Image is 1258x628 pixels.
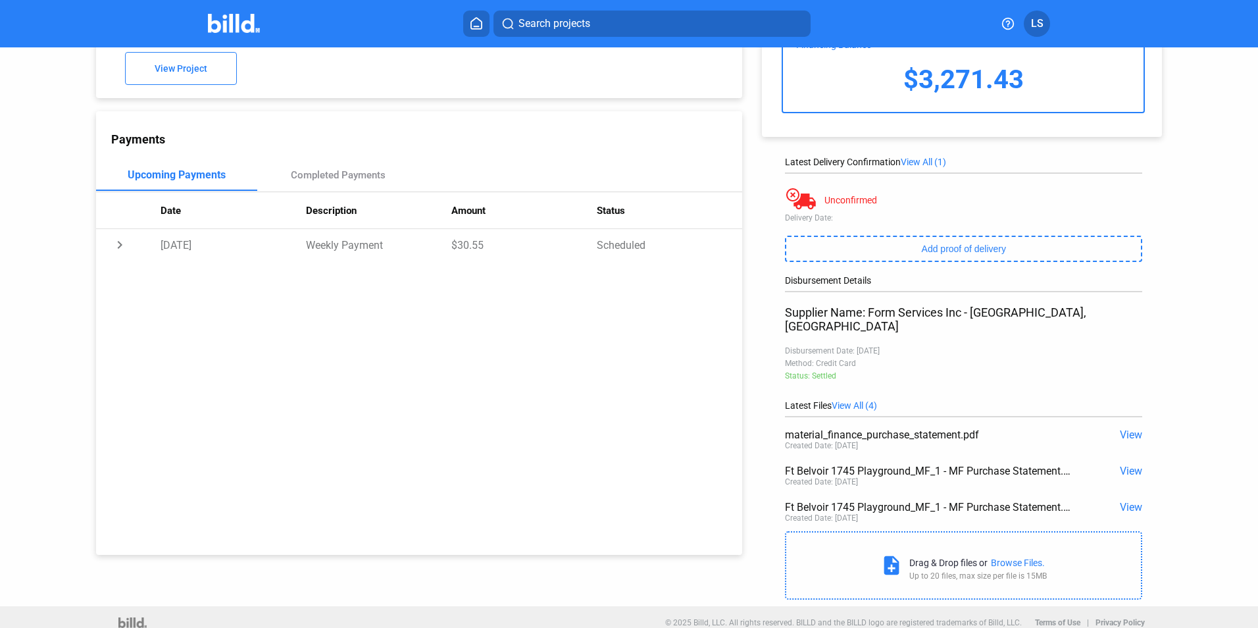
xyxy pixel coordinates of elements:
[909,558,988,568] div: Drag & Drop files or
[785,359,1142,368] div: Method: Credit Card
[785,305,1142,333] div: Supplier Name: Form Services Inc - [GEOGRAPHIC_DATA], [GEOGRAPHIC_DATA]
[824,195,877,205] div: Unconfirmed
[1024,11,1050,37] button: LS
[785,213,1142,222] div: Delivery Date:
[306,192,451,229] th: Description
[991,558,1045,568] div: Browse Files.
[493,11,811,37] button: Search projects
[785,275,1142,286] div: Disbursement Details
[597,192,742,229] th: Status
[785,501,1071,513] div: Ft Belvoir 1745 Playground_MF_1 - MF Purchase Statement.pdf
[128,169,226,181] div: Upcoming Payments
[155,64,207,74] span: View Project
[111,132,742,146] div: Payments
[518,16,590,32] span: Search projects
[1031,16,1044,32] span: LS
[1035,618,1080,627] b: Terms of Use
[1095,618,1145,627] b: Privacy Policy
[208,14,260,33] img: Billd Company Logo
[161,192,306,229] th: Date
[785,346,1142,355] div: Disbursement Date: [DATE]
[785,465,1071,477] div: Ft Belvoir 1745 Playground_MF_1 - MF Purchase Statement.pdf
[597,229,742,261] td: Scheduled
[785,429,1071,441] div: material_finance_purchase_statement.pdf
[665,618,1022,627] p: © 2025 Billd, LLC. All rights reserved. BILLD and the BILLD logo are registered trademarks of Bil...
[1120,429,1142,441] span: View
[785,441,858,450] div: Created Date: [DATE]
[118,617,147,628] img: logo
[451,192,597,229] th: Amount
[785,371,1142,380] div: Status: Settled
[161,229,306,261] td: [DATE]
[785,477,858,486] div: Created Date: [DATE]
[1120,465,1142,477] span: View
[901,157,946,167] span: View All (1)
[922,244,1006,254] span: Add proof of delivery
[909,571,1047,581] div: Up to 20 files, max size per file is 15MB
[1087,618,1089,627] p: |
[1120,501,1142,513] span: View
[785,513,858,523] div: Created Date: [DATE]
[832,400,877,411] span: View All (4)
[785,400,1142,411] div: Latest Files
[785,236,1142,262] button: Add proof of delivery
[785,157,1142,167] div: Latest Delivery Confirmation
[880,554,903,577] mat-icon: note_add
[291,169,386,181] div: Completed Payments
[306,229,451,261] td: Weekly Payment
[451,229,597,261] td: $30.55
[783,46,1144,112] div: $3,271.43
[125,52,237,85] button: View Project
